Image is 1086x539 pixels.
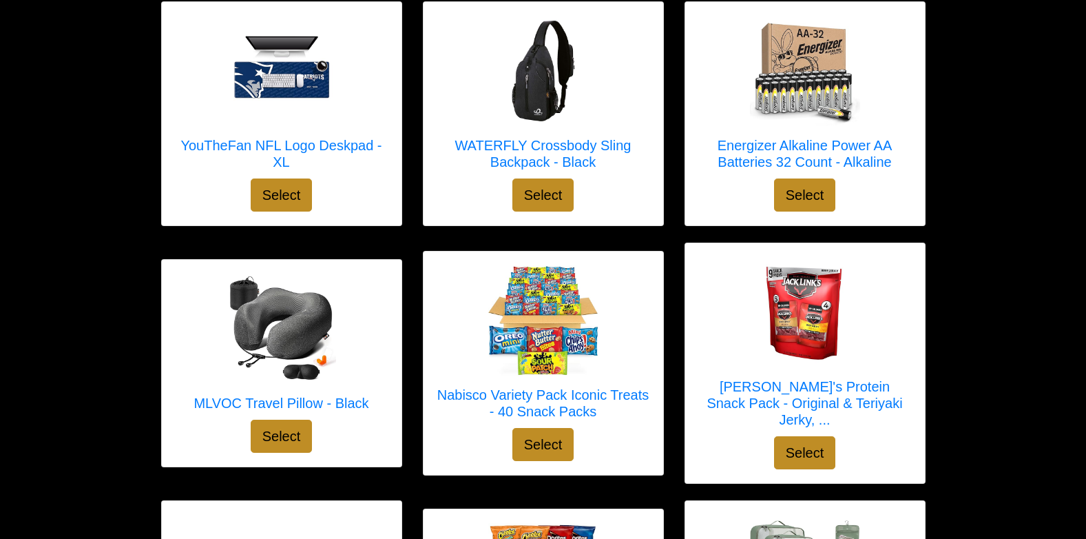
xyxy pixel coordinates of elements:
h5: MLVOC Travel Pillow - Black [194,395,368,411]
h5: Energizer Alkaline Power AA Batteries 32 Count - Alkaline [699,137,911,170]
a: WATERFLY Crossbody Sling Backpack - Black WATERFLY Crossbody Sling Backpack - Black [437,16,649,179]
h5: YouTheFan NFL Logo Deskpad - XL [176,137,388,170]
button: Select [251,420,313,453]
button: Select [512,179,574,212]
a: MLVOC Travel Pillow - Black MLVOC Travel Pillow - Black [194,274,368,420]
img: YouTheFan NFL Logo Deskpad - XL [227,16,337,126]
button: Select [774,436,836,469]
button: Select [512,428,574,461]
a: Jack Link's Protein Snack Pack - Original & Teriyaki Jerky, 1.25 Oz (Pack of 11) [PERSON_NAME]'s ... [699,257,911,436]
a: Energizer Alkaline Power AA Batteries 32 Count - Alkaline Energizer Alkaline Power AA Batteries 3... [699,16,911,179]
img: Energizer Alkaline Power AA Batteries 32 Count - Alkaline [750,16,860,126]
img: MLVOC Travel Pillow - Black [226,274,336,384]
h5: Nabisco Variety Pack Iconic Treats - 40 Snack Packs [437,387,649,420]
button: Select [251,179,313,212]
img: WATERFLY Crossbody Sling Backpack - Black [488,16,598,126]
img: Nabisco Variety Pack Iconic Treats - 40 Snack Packs [488,265,598,376]
img: Jack Link's Protein Snack Pack - Original & Teriyaki Jerky, 1.25 Oz (Pack of 11) [750,257,860,367]
h5: [PERSON_NAME]'s Protein Snack Pack - Original & Teriyaki Jerky, ... [699,378,911,428]
h5: WATERFLY Crossbody Sling Backpack - Black [437,137,649,170]
button: Select [774,179,836,212]
a: Nabisco Variety Pack Iconic Treats - 40 Snack Packs Nabisco Variety Pack Iconic Treats - 40 Snack... [437,265,649,428]
a: YouTheFan NFL Logo Deskpad - XL YouTheFan NFL Logo Deskpad - XL [176,16,388,179]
